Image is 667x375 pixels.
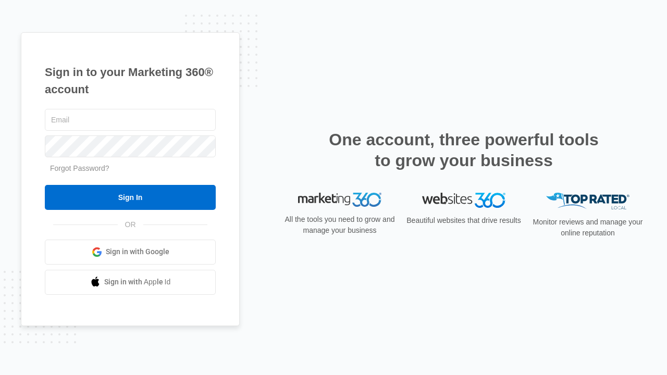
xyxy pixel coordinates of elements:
[45,240,216,265] a: Sign in with Google
[50,164,109,172] a: Forgot Password?
[45,109,216,131] input: Email
[45,185,216,210] input: Sign In
[546,193,629,210] img: Top Rated Local
[326,129,602,171] h2: One account, three powerful tools to grow your business
[298,193,381,207] img: Marketing 360
[422,193,505,208] img: Websites 360
[281,214,398,236] p: All the tools you need to grow and manage your business
[45,270,216,295] a: Sign in with Apple Id
[104,277,171,287] span: Sign in with Apple Id
[45,64,216,98] h1: Sign in to your Marketing 360® account
[106,246,169,257] span: Sign in with Google
[405,215,522,226] p: Beautiful websites that drive results
[118,219,143,230] span: OR
[529,217,646,239] p: Monitor reviews and manage your online reputation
